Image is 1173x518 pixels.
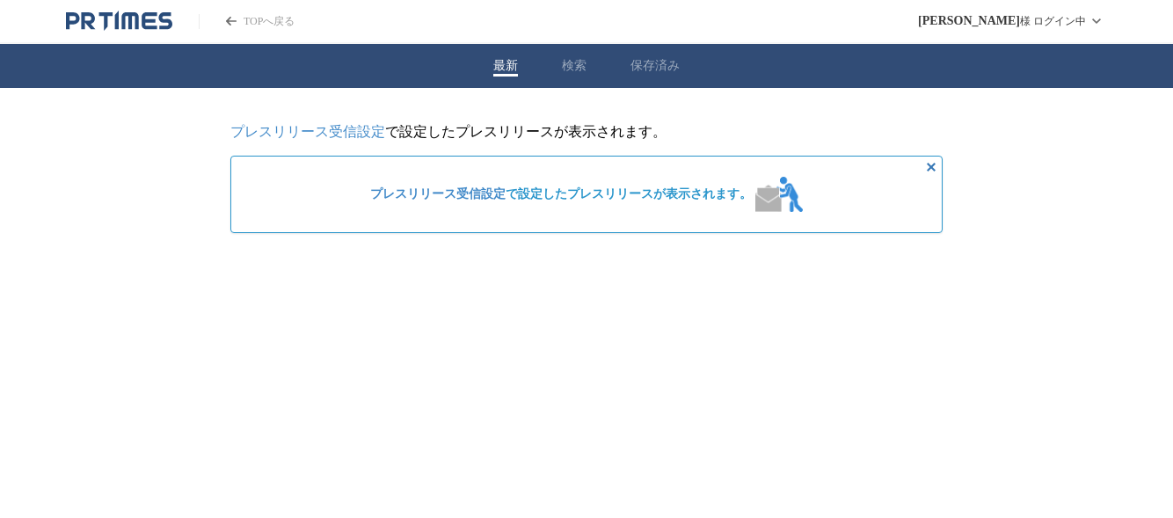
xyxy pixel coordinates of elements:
[921,157,942,178] button: 非表示にする
[918,14,1020,28] span: [PERSON_NAME]
[230,124,385,139] a: プレスリリース受信設定
[199,14,295,29] a: PR TIMESのトップページはこちら
[66,11,172,32] a: PR TIMESのトップページはこちら
[370,186,752,202] span: で設定したプレスリリースが表示されます。
[562,58,586,74] button: 検索
[493,58,518,74] button: 最新
[630,58,680,74] button: 保存済み
[230,123,943,142] p: で設定したプレスリリースが表示されます。
[370,187,506,201] a: プレスリリース受信設定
